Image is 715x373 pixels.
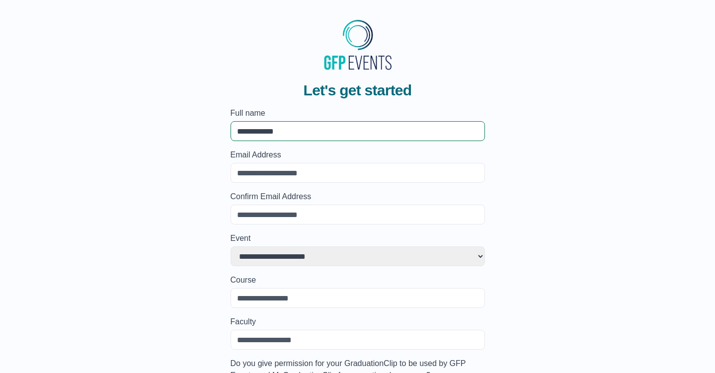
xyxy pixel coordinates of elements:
label: Event [231,232,485,244]
label: Faculty [231,316,485,328]
label: Confirm Email Address [231,191,485,203]
label: Email Address [231,149,485,161]
label: Full name [231,107,485,119]
span: Let's get started [304,81,412,99]
img: MyGraduationClip [320,16,395,74]
label: Course [231,274,485,286]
